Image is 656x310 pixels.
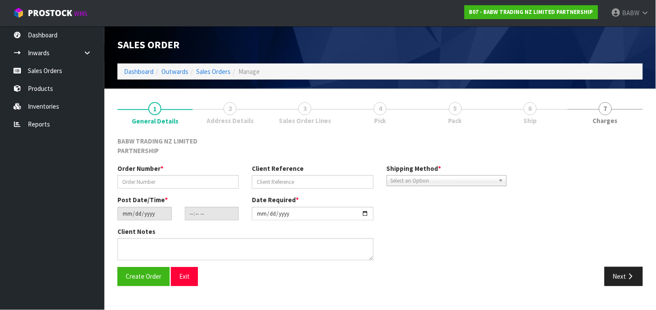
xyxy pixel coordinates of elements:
span: Charges [593,116,618,125]
span: 5 [449,102,462,115]
span: Sales Order Lines [279,116,331,125]
span: ProStock [28,7,72,19]
label: Client Notes [117,227,155,236]
span: Pack [448,116,462,125]
span: Create Order [126,272,161,280]
label: Shipping Method [387,164,442,173]
strong: B07 - BABW TRADING NZ LIMITED PARTNERSHIP [469,8,593,16]
span: 3 [298,102,311,115]
span: 1 [148,102,161,115]
a: Outwards [161,67,188,76]
label: Order Number [117,164,164,173]
input: Order Number [117,175,239,189]
button: Exit [171,267,198,286]
span: BABW TRADING NZ LIMITED PARTNERSHIP [117,137,197,154]
span: Pick [374,116,386,125]
span: 7 [599,102,612,115]
small: WMS [74,10,87,18]
button: Create Order [117,267,170,286]
label: Client Reference [252,164,304,173]
button: Next [605,267,643,286]
span: 4 [374,102,387,115]
img: cube-alt.png [13,7,24,18]
span: Select an Option [391,176,495,186]
span: Manage [238,67,260,76]
span: BABW [623,9,640,17]
span: General Details [132,117,178,126]
label: Date Required [252,195,299,204]
span: 6 [524,102,537,115]
span: Sales Order [117,38,180,51]
span: Address Details [207,116,254,125]
a: Dashboard [124,67,154,76]
input: Client Reference [252,175,373,189]
span: 2 [224,102,237,115]
span: Ship [524,116,537,125]
label: Post Date/Time [117,195,168,204]
span: General Details [117,130,643,293]
a: Sales Orders [196,67,231,76]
